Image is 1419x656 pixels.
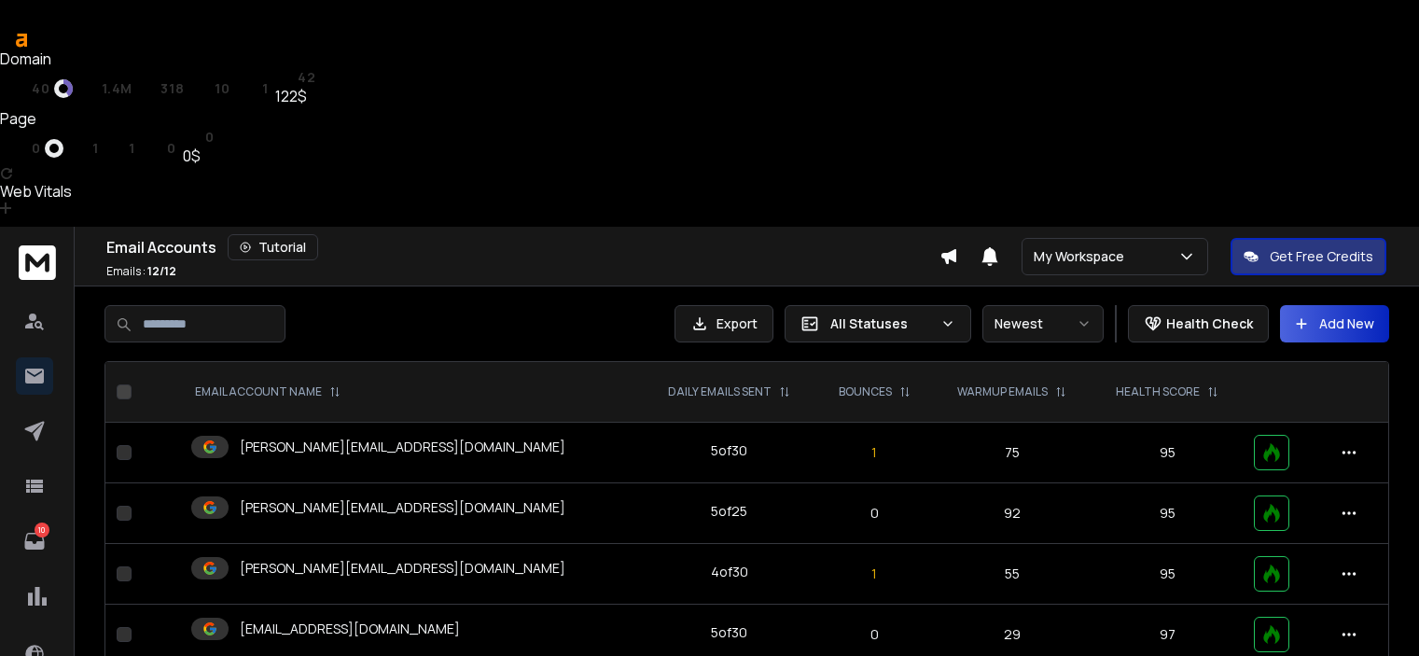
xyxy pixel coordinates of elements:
p: 10 [35,523,49,537]
a: rd10 [192,81,230,96]
span: 40 [32,81,49,96]
p: BOUNCES [839,384,892,399]
a: ur0 [9,139,63,158]
a: st0 [183,130,214,145]
span: 1 [129,141,135,156]
p: 1 [828,565,922,583]
td: 55 [933,544,1092,605]
span: 10 [215,81,230,96]
p: [PERSON_NAME][EMAIL_ADDRESS][DOMAIN_NAME] [240,559,565,578]
td: 95 [1092,483,1243,544]
p: DAILY EMAILS SENT [668,384,772,399]
span: rp [140,81,157,96]
span: kw [237,81,257,96]
span: rp [71,141,88,156]
div: EMAIL ACCOUNT NAME [195,384,341,399]
a: rp1 [71,141,98,156]
div: 4 of 30 [711,563,748,581]
a: kw1 [237,81,268,96]
td: 92 [933,483,1092,544]
p: [EMAIL_ADDRESS][DOMAIN_NAME] [240,620,460,638]
button: Newest [982,305,1104,342]
button: Add New [1280,305,1389,342]
span: rd [105,141,124,156]
button: Export [675,305,773,342]
div: 122$ [275,85,315,107]
p: Emails : [106,264,176,279]
p: 0 [828,625,922,644]
div: Email Accounts [106,234,939,260]
a: ar1.4M [80,81,132,96]
td: 95 [1092,544,1243,605]
p: 0 [828,504,922,523]
span: dr [9,81,28,96]
span: 0 [32,141,41,156]
p: 1 [828,443,922,462]
div: 5 of 25 [711,502,747,521]
p: My Workspace [1034,247,1132,266]
span: st [183,130,201,145]
span: 12 / 12 [147,263,176,279]
a: dr40 [9,79,73,98]
p: Get Free Credits [1270,247,1373,266]
td: 95 [1092,423,1243,483]
span: 0 [167,141,176,156]
span: 42 [298,70,315,85]
span: ur [9,141,28,156]
div: 5 of 30 [711,623,747,642]
span: 1 [262,81,269,96]
span: 318 [160,81,184,96]
p: Health Check [1166,314,1253,333]
span: rd [192,81,211,96]
p: [PERSON_NAME][EMAIL_ADDRESS][DOMAIN_NAME] [240,498,565,517]
span: ar [80,81,98,96]
span: 0 [205,130,215,145]
span: kw [142,141,162,156]
a: st42 [275,70,315,85]
button: Get Free Credits [1231,238,1386,275]
a: rd1 [105,141,134,156]
td: 75 [933,423,1092,483]
span: st [275,70,293,85]
span: 1 [92,141,99,156]
a: kw0 [142,141,175,156]
p: WARMUP EMAILS [957,384,1048,399]
p: All Statuses [830,314,933,333]
p: HEALTH SCORE [1116,384,1200,399]
a: rp318 [140,81,185,96]
div: 0$ [183,145,214,167]
div: 5 of 30 [711,441,747,460]
span: 1.4M [102,81,132,96]
button: Tutorial [228,234,318,260]
p: [PERSON_NAME][EMAIL_ADDRESS][DOMAIN_NAME] [240,438,565,456]
a: 10 [16,523,53,560]
button: Health Check [1128,305,1269,342]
